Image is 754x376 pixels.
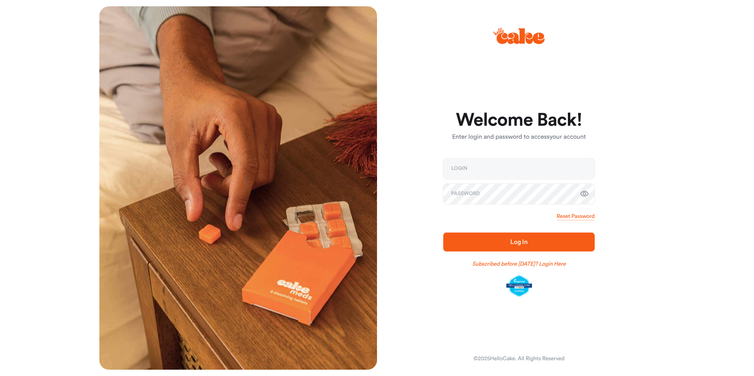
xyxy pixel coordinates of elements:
[443,111,595,130] h1: Welcome Back!
[557,212,595,220] a: Reset Password
[443,233,595,251] button: Log In
[443,132,595,142] p: Enter login and password to access your account
[473,355,564,363] div: © 2025 HelloCake. All Rights Reserved
[506,275,532,297] img: legit-script-certified.png
[510,239,528,245] span: Log In
[472,260,566,268] a: Subscribed before [DATE]? Login Here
